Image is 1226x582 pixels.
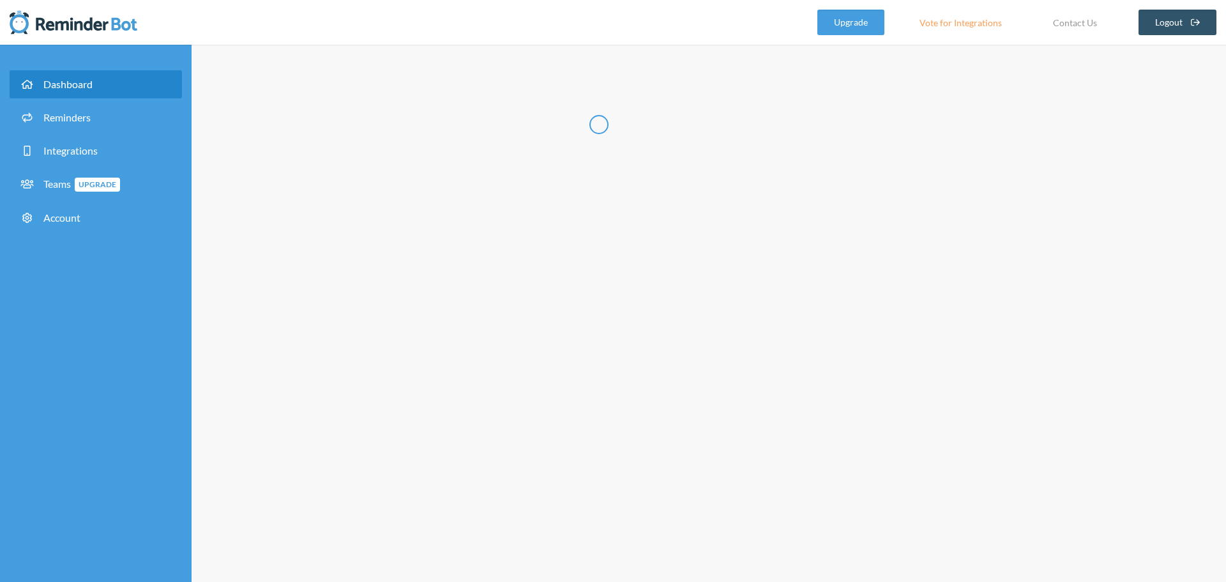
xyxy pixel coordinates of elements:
span: Teams [43,178,120,190]
a: Vote for Integrations [904,10,1018,35]
img: Reminder Bot [10,10,137,35]
span: Reminders [43,111,91,123]
a: Contact Us [1037,10,1113,35]
a: Account [10,204,182,232]
span: Account [43,211,80,224]
span: Integrations [43,144,98,157]
a: Logout [1139,10,1217,35]
a: Dashboard [10,70,182,98]
span: Dashboard [43,78,93,90]
a: Reminders [10,103,182,132]
a: Upgrade [817,10,884,35]
span: Upgrade [75,178,120,192]
a: TeamsUpgrade [10,170,182,199]
a: Integrations [10,137,182,165]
